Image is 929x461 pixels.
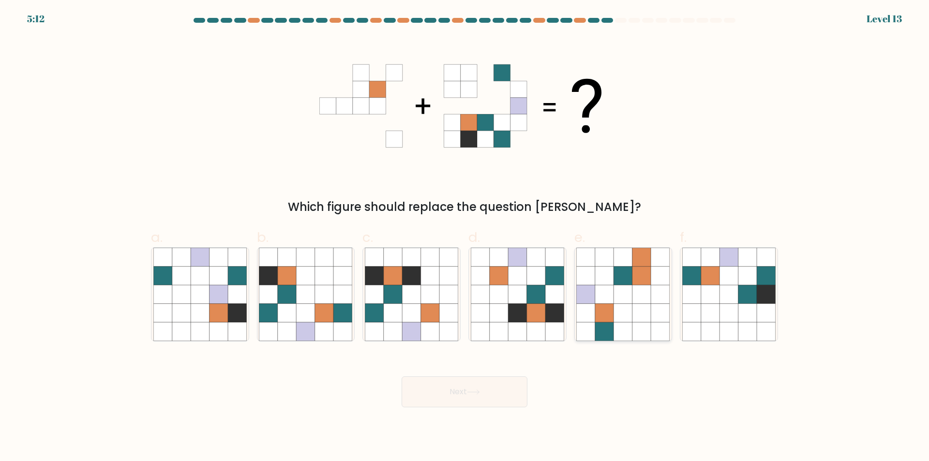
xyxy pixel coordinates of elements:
[257,228,269,247] span: b.
[867,12,902,26] div: Level 13
[402,376,527,407] button: Next
[680,228,687,247] span: f.
[468,228,480,247] span: d.
[27,12,45,26] div: 5:12
[362,228,373,247] span: c.
[157,198,772,216] div: Which figure should replace the question [PERSON_NAME]?
[151,228,163,247] span: a.
[574,228,585,247] span: e.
